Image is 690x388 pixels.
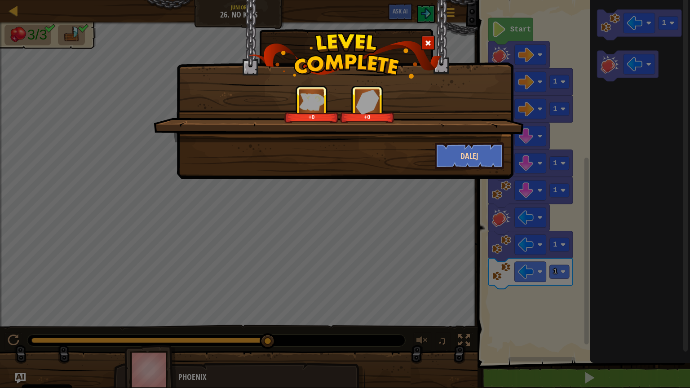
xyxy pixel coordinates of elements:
[286,114,337,120] div: +0
[435,142,504,169] button: Dalej
[356,89,379,114] img: reward_icon_gems.png
[249,33,442,79] img: level_complete.png
[299,93,324,110] img: reward_icon_xp.png
[342,114,393,120] div: +0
